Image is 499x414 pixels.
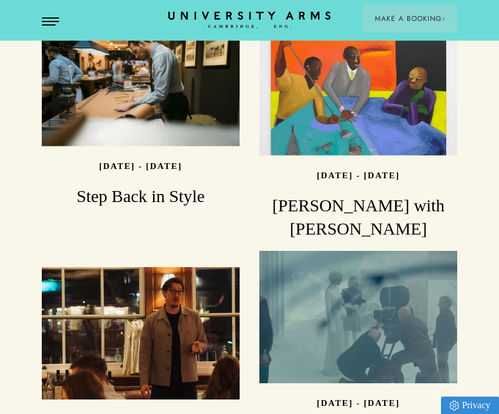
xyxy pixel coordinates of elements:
[42,185,240,208] h3: Step Back in Style
[317,171,400,180] p: [DATE] - [DATE]
[99,161,182,171] p: [DATE] - [DATE]
[42,17,59,27] button: Open Menu
[450,401,459,411] img: Privacy
[168,12,331,29] a: Home
[442,17,446,21] img: Arrow icon
[363,5,457,33] button: Make a BookingArrow icon
[42,14,240,207] a: image-7be44839b400e9dd94b2cafbada34606da4758ad-8368x5584-jpg [DATE] - [DATE] Step Back in Style
[375,13,446,24] span: Make a Booking
[317,398,400,408] p: [DATE] - [DATE]
[259,194,457,240] h3: [PERSON_NAME] with [PERSON_NAME]
[441,397,499,414] a: Privacy
[259,23,457,240] a: image-25df3ec9b37ea750cd6960da82533a974e7a0873-2560x2498-jpg [DATE] - [DATE] [PERSON_NAME] with [...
